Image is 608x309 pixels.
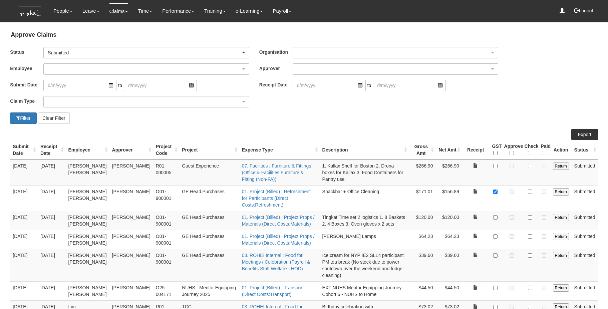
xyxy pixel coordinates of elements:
span: to [366,80,373,91]
a: Leave [82,3,99,19]
td: Submitted [572,185,598,211]
td: O01-900001 [153,249,179,281]
a: 03. ROHEI Internal : Food for Meetings / Celebration (Payroll & Benefits:Staff Welfare - HOD) [242,253,310,271]
label: Status [10,47,43,57]
td: [DATE] [10,211,38,230]
td: Ice cream for NYP IE2 SLL4 participant PM tea break (No stock due to power shutdown over the week... [320,249,409,281]
button: Logout [570,3,598,19]
td: [PERSON_NAME] Lamps [320,230,409,249]
td: Submitted [572,211,598,230]
td: GE Head Purchases [179,185,239,211]
td: O01-900001 [153,211,179,230]
a: 01. Project (Billed) : Project Props / Materials (Direct Costs:Materials) [242,215,315,227]
td: $266.90 [409,160,435,185]
a: 01. Project (Billed) : Refreshment for Participants (Direct Costs:Refreshment) [242,189,311,208]
th: Project Code : activate to sort column ascending [153,140,179,160]
button: Filter [10,112,37,124]
td: Submitted [572,281,598,300]
td: Tingkat Time set 2 logistics 1. 8 Baskets 2. 4 Boxes 3. Oven gloves x 2 sets [320,211,409,230]
td: [PERSON_NAME] [PERSON_NAME] [65,281,109,300]
h4: Approve Claims [10,28,598,42]
td: Submitted [572,249,598,281]
th: Receipt [462,140,490,160]
td: [PERSON_NAME] [109,249,153,281]
input: Return [553,284,569,292]
td: GE Head Purchases [179,211,239,230]
button: Clear Filter [38,112,69,124]
td: O01-900001 [153,230,179,249]
input: d/m/yyyy [293,80,366,91]
td: [DATE] [10,230,38,249]
a: 01. Project (Billed) : Project Props / Materials (Direct Costs:Materials) [242,234,315,246]
td: [DATE] [38,249,66,281]
th: Action [550,140,572,160]
span: to [116,80,124,91]
td: $44.50 [435,281,462,300]
td: [PERSON_NAME] [109,211,153,230]
th: Employee : activate to sort column ascending [65,140,109,160]
label: Organisation [259,47,293,57]
input: d/m/yyyy [124,80,197,91]
input: Return [553,252,569,259]
td: $39.60 [409,249,435,281]
th: Net Amt : activate to sort column ascending [435,140,462,160]
th: Submit Date : activate to sort column ascending [10,140,38,160]
label: Receipt Date [259,80,293,89]
th: GST [490,140,502,160]
td: [PERSON_NAME] [109,230,153,249]
td: Guest Experience [179,160,239,185]
a: Claims [109,3,128,19]
td: $120.00 [409,211,435,230]
input: Return [553,163,569,170]
td: [DATE] [10,249,38,281]
td: [DATE] [38,281,66,300]
input: Return [553,188,569,196]
td: $266.90 [435,160,462,185]
td: [DATE] [38,230,66,249]
td: [DATE] [38,211,66,230]
td: Submitted [572,230,598,249]
td: [PERSON_NAME] [PERSON_NAME] [65,230,109,249]
td: [PERSON_NAME] [109,160,153,185]
td: Snackbar + Office Cleaning [320,185,409,211]
a: 01. Project (Billed) : Transport (Direct Costs:Transport) [242,285,304,297]
input: Return [553,233,569,240]
td: [DATE] [10,160,38,185]
input: d/m/yyyy [373,80,446,91]
th: Paid [538,140,550,160]
th: Description : activate to sort column ascending [320,140,409,160]
td: [PERSON_NAME] [PERSON_NAME] [65,249,109,281]
label: Submit Date [10,80,43,89]
div: Submitted [48,49,241,56]
td: [PERSON_NAME] [PERSON_NAME] [65,185,109,211]
input: d/m/yyyy [43,80,116,91]
td: R01-000005 [153,160,179,185]
td: NUHS - Mentor Equipping Journey 2025 [179,281,239,300]
td: $39.60 [435,249,462,281]
a: Training [204,3,226,19]
td: GE Head Purchases [179,230,239,249]
td: $64.23 [409,230,435,249]
td: [DATE] [10,281,38,300]
td: [DATE] [10,185,38,211]
th: Project : activate to sort column ascending [179,140,239,160]
a: Export [571,129,598,140]
label: Approver [259,63,293,73]
td: GE Head Purchases [179,249,239,281]
td: $44.50 [409,281,435,300]
a: Payroll [273,3,291,19]
td: $171.01 [409,185,435,211]
a: 07. Facilities : Furniture & Fittings (Office & Facilities:Furniture & Fitting (Non-FA)) [242,163,311,182]
td: [PERSON_NAME] [PERSON_NAME] [65,160,109,185]
td: $64.23 [435,230,462,249]
td: O01-900001 [153,185,179,211]
th: Status : activate to sort column ascending [572,140,598,160]
th: Check [522,140,538,160]
input: Return [553,214,569,221]
td: O25-004171 [153,281,179,300]
td: [PERSON_NAME] [109,281,153,300]
label: Claim Type [10,96,43,106]
a: Performance [162,3,194,19]
td: Submitted [572,160,598,185]
th: Approver : activate to sort column ascending [109,140,153,160]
